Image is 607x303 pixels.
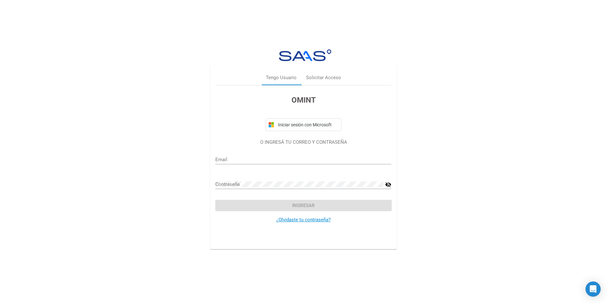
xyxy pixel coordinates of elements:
h3: OMINT [215,94,391,106]
div: Solicitar Acceso [306,74,341,81]
mat-icon: visibility_off [385,181,391,188]
a: ¿Olvidaste tu contraseña? [276,217,331,223]
span: Iniciar sesión con Microsoft [277,122,339,127]
div: Open Intercom Messenger [586,281,601,297]
p: O INGRESÁ TU CORREO Y CONTRASEÑA [215,139,391,146]
button: Ingresar [215,200,391,211]
span: Ingresar [292,203,315,208]
div: Tengo Usuario [266,74,297,81]
button: Iniciar sesión con Microsoft [266,118,341,131]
